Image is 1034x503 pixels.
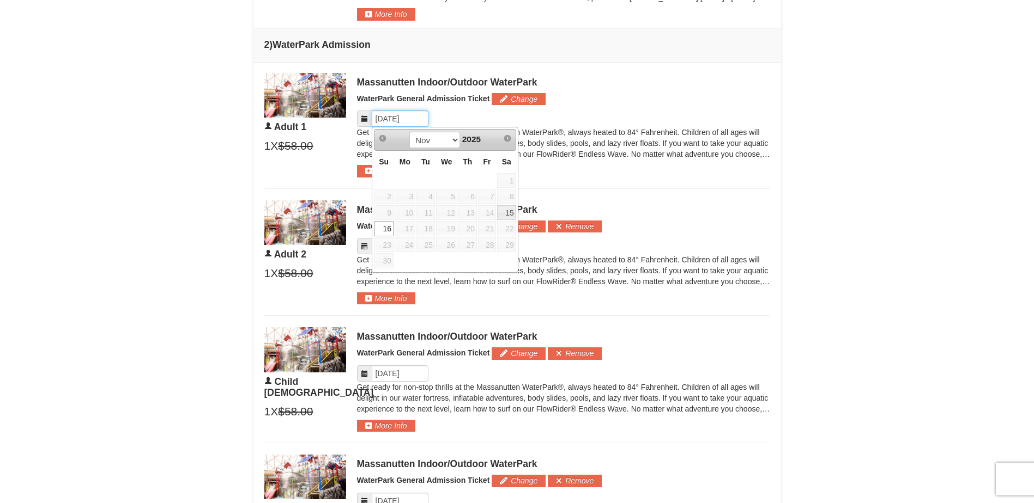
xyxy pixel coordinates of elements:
span: 21 [478,221,497,236]
button: Change [492,93,546,105]
td: unAvailable [477,237,497,253]
span: 26 [436,237,457,253]
span: WaterPark General Admission Ticket [357,476,490,484]
span: 27 [458,237,477,253]
button: Remove [548,347,602,359]
span: 25 [416,237,435,253]
span: 22 [497,221,516,236]
img: 6619917-1403-22d2226d.jpg [264,200,346,245]
span: $58.00 [278,265,313,281]
td: unAvailable [416,220,436,237]
td: unAvailable [477,205,497,221]
td: unAvailable [436,220,458,237]
span: $58.00 [278,138,313,154]
span: Tuesday [421,157,430,166]
button: Remove [548,475,602,487]
td: unAvailable [497,220,516,237]
span: Child [DEMOGRAPHIC_DATA] [264,376,374,398]
a: 15 [497,205,516,220]
button: Change [492,220,546,232]
span: 17 [395,221,415,236]
td: unAvailable [394,205,416,221]
td: available [497,205,516,221]
div: Massanutten Indoor/Outdoor WaterPark [357,204,770,215]
img: 6619917-1403-22d2226d.jpg [264,73,346,118]
span: 23 [374,237,394,253]
td: unAvailable [458,205,477,221]
span: Monday [400,157,410,166]
span: 7 [478,189,497,204]
td: unAvailable [394,220,416,237]
button: Remove [548,220,602,232]
span: Sunday [379,157,389,166]
td: unAvailable [394,188,416,205]
span: 20 [458,221,477,236]
span: 13 [458,205,477,220]
span: WaterPark General Admission Ticket [357,348,490,357]
span: 5 [436,189,457,204]
span: Adult 1 [274,121,306,132]
button: Change [492,347,546,359]
a: 16 [374,221,394,236]
span: 28 [478,237,497,253]
span: Wednesday [441,157,452,166]
button: More Info [357,292,415,304]
span: 2025 [462,134,481,144]
div: Massanutten Indoor/Outdoor WaterPark [357,77,770,88]
span: Prev [378,134,387,143]
span: 12 [436,205,457,220]
p: Get ready for non-stop thrills at the Massanutten WaterPark®, always heated to 84° Fahrenheit. Ch... [357,254,770,287]
span: WaterPark General Admission Ticket [357,222,490,230]
span: ) [269,39,273,50]
td: unAvailable [374,205,394,221]
span: Friday [483,157,491,166]
td: unAvailable [374,237,394,253]
td: unAvailable [458,237,477,253]
button: Change [492,475,546,487]
td: unAvailable [416,188,436,205]
span: 2 [374,189,394,204]
img: 6619917-1403-22d2226d.jpg [264,455,346,499]
span: 4 [416,189,435,204]
span: 3 [395,189,415,204]
span: 8 [497,189,516,204]
span: 14 [478,205,497,220]
span: X [270,403,278,420]
td: unAvailable [394,237,416,253]
span: Saturday [502,157,511,166]
td: unAvailable [497,237,516,253]
td: unAvailable [374,188,394,205]
span: 30 [374,253,394,268]
span: 9 [374,205,394,220]
h4: 2 WaterPark Admission [264,39,770,50]
td: unAvailable [436,188,458,205]
td: available [374,220,394,237]
span: 6 [458,189,477,204]
td: unAvailable [497,173,516,189]
span: Thursday [463,157,472,166]
span: 29 [497,237,516,253]
td: unAvailable [458,188,477,205]
span: 1 [497,173,516,188]
div: Massanutten Indoor/Outdoor WaterPark [357,458,770,469]
td: unAvailable [477,220,497,237]
span: $58.00 [278,403,313,420]
span: 1 [264,138,271,154]
span: 24 [395,237,415,253]
td: unAvailable [416,205,436,221]
p: Get ready for non-stop thrills at the Massanutten WaterPark®, always heated to 84° Fahrenheit. Ch... [357,127,770,160]
td: unAvailable [497,188,516,205]
button: More Info [357,165,415,177]
span: X [270,138,278,154]
td: unAvailable [436,205,458,221]
button: More Info [357,420,415,432]
span: Next [503,134,512,143]
a: Prev [376,131,391,146]
img: 6619917-1403-22d2226d.jpg [264,327,346,372]
td: unAvailable [458,220,477,237]
a: Next [500,131,515,146]
span: 1 [264,403,271,420]
div: Massanutten Indoor/Outdoor WaterPark [357,331,770,342]
button: More Info [357,8,415,20]
span: 10 [395,205,415,220]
